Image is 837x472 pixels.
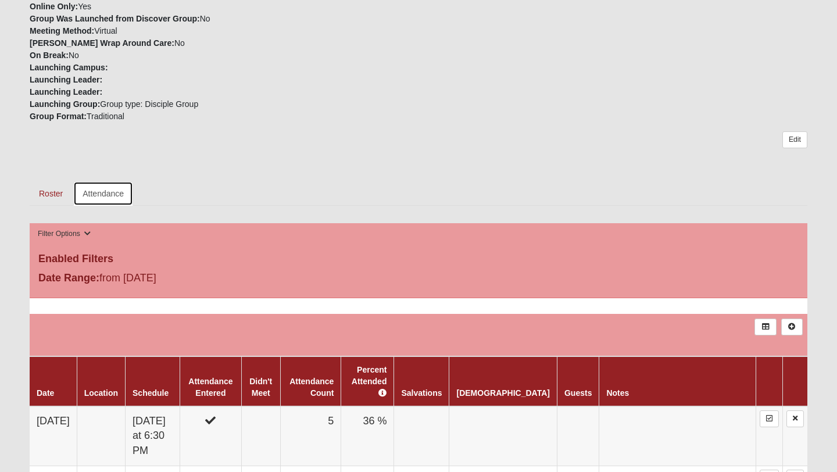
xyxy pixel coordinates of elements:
a: Attendance Count [289,377,334,398]
a: Alt+N [781,319,803,335]
div: from [DATE] [30,270,289,289]
th: Guests [557,356,599,406]
th: Salvations [394,356,449,406]
a: Notes [606,388,629,398]
strong: Online Only: [30,2,78,11]
a: Didn't Meet [249,377,272,398]
td: 5 [280,406,341,466]
strong: Meeting Method: [30,26,94,35]
a: Enter Attendance [760,410,779,427]
th: [DEMOGRAPHIC_DATA] [449,356,557,406]
strong: Group Was Launched from Discover Group: [30,14,200,23]
strong: Launching Campus: [30,63,108,72]
a: Edit [782,131,807,148]
td: 36 % [341,406,394,466]
td: [DATE] [30,406,77,466]
strong: [PERSON_NAME] Wrap Around Care: [30,38,174,48]
a: Attendance [73,181,133,206]
a: Date [37,388,54,398]
a: Location [84,388,118,398]
a: Percent Attended [352,365,387,398]
a: Export to Excel [754,319,776,335]
label: Date Range: [38,270,99,286]
a: Delete [786,410,804,427]
strong: Launching Leader: [30,87,102,96]
h4: Enabled Filters [38,253,799,266]
strong: Launching Leader: [30,75,102,84]
strong: Group Format: [30,112,87,121]
a: Schedule [133,388,169,398]
button: Filter Options [34,228,94,240]
td: [DATE] at 6:30 PM [126,406,180,466]
strong: On Break: [30,51,69,60]
strong: Launching Group: [30,99,100,109]
a: Attendance Entered [188,377,233,398]
a: Roster [30,181,72,206]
